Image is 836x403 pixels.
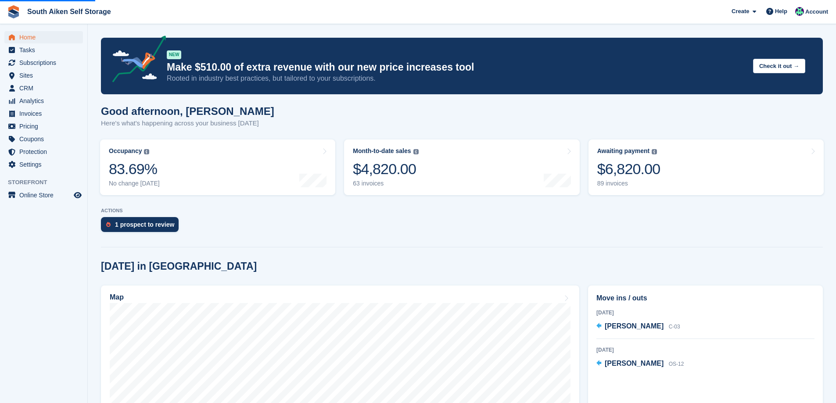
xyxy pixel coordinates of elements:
a: Occupancy 83.69% No change [DATE] [100,139,335,195]
div: Month-to-date sales [353,147,411,155]
span: Online Store [19,189,72,201]
span: Tasks [19,44,72,56]
span: Home [19,31,72,43]
a: menu [4,158,83,171]
div: [DATE] [596,346,814,354]
span: Pricing [19,120,72,132]
img: icon-info-grey-7440780725fd019a000dd9b08b2336e03edf1995a4989e88bcd33f0948082b44.svg [144,149,149,154]
span: CRM [19,82,72,94]
div: 1 prospect to review [115,221,174,228]
span: Coupons [19,133,72,145]
div: 89 invoices [597,180,660,187]
a: 1 prospect to review [101,217,183,236]
a: menu [4,107,83,120]
img: price-adjustments-announcement-icon-8257ccfd72463d97f412b2fc003d46551f7dbcb40ab6d574587a9cd5c0d94... [105,36,166,86]
img: icon-info-grey-7440780725fd019a000dd9b08b2336e03edf1995a4989e88bcd33f0948082b44.svg [413,149,419,154]
a: South Aiken Self Storage [24,4,115,19]
span: Invoices [19,107,72,120]
span: [PERSON_NAME] [605,360,664,367]
h2: Map [110,293,124,301]
a: menu [4,146,83,158]
div: 63 invoices [353,180,418,187]
div: 83.69% [109,160,160,178]
div: [DATE] [596,309,814,317]
a: [PERSON_NAME] C-03 [596,321,680,332]
span: Account [805,7,828,16]
span: Protection [19,146,72,158]
p: Rooted in industry best practices, but tailored to your subscriptions. [167,74,746,83]
p: Make $510.00 of extra revenue with our new price increases tool [167,61,746,74]
p: ACTIONS [101,208,823,214]
a: [PERSON_NAME] OS-12 [596,358,684,370]
button: Check it out → [753,59,805,73]
span: Storefront [8,178,87,187]
span: Analytics [19,95,72,107]
a: Month-to-date sales $4,820.00 63 invoices [344,139,579,195]
a: menu [4,82,83,94]
div: Awaiting payment [597,147,650,155]
a: menu [4,69,83,82]
a: menu [4,44,83,56]
img: icon-info-grey-7440780725fd019a000dd9b08b2336e03edf1995a4989e88bcd33f0948082b44.svg [652,149,657,154]
span: Settings [19,158,72,171]
a: Awaiting payment $6,820.00 89 invoices [588,139,824,195]
span: Create [732,7,749,16]
span: Sites [19,69,72,82]
div: NEW [167,50,181,59]
a: menu [4,189,83,201]
img: stora-icon-8386f47178a22dfd0bd8f6a31ec36ba5ce8667c1dd55bd0f319d3a0aa187defe.svg [7,5,20,18]
div: Occupancy [109,147,142,155]
span: [PERSON_NAME] [605,322,664,330]
a: menu [4,57,83,69]
span: OS-12 [669,361,684,367]
div: No change [DATE] [109,180,160,187]
h2: [DATE] in [GEOGRAPHIC_DATA] [101,260,257,272]
span: C-03 [669,324,680,330]
h2: Move ins / outs [596,293,814,303]
span: Help [775,7,787,16]
a: menu [4,133,83,145]
img: Michelle Brown [795,7,804,16]
a: Preview store [72,190,83,200]
a: menu [4,31,83,43]
div: $6,820.00 [597,160,660,178]
h1: Good afternoon, [PERSON_NAME] [101,105,274,117]
img: prospect-51fa495bee0391a8d652442698ab0144808aea92771e9ea1ae160a38d050c398.svg [106,222,111,227]
a: menu [4,95,83,107]
a: menu [4,120,83,132]
span: Subscriptions [19,57,72,69]
div: $4,820.00 [353,160,418,178]
p: Here's what's happening across your business [DATE] [101,118,274,128]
